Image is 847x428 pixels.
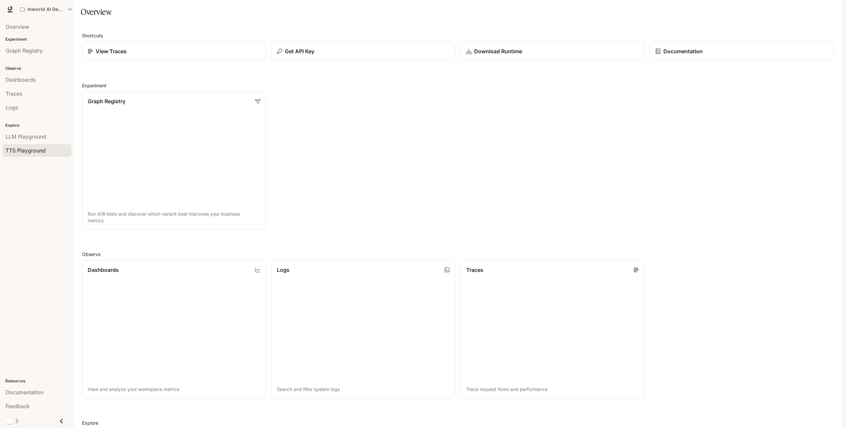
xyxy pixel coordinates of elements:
[271,260,455,398] a: LogsSearch and filter system logs
[82,32,834,39] h2: Shortcuts
[82,42,266,61] a: View Traces
[27,7,65,12] p: Inworld AI Demos
[271,42,455,61] button: Get API Key
[650,42,834,61] a: Documentation
[474,47,522,55] p: Download Runtime
[82,251,834,258] h2: Observe
[277,266,290,274] p: Logs
[663,47,703,55] p: Documentation
[277,386,450,393] p: Search and filter system logs
[285,47,314,55] p: Get API Key
[82,260,266,398] a: DashboardsView and analyze your workspace metrics
[461,42,645,61] a: Download Runtime
[82,82,834,89] h2: Experiment
[466,386,639,393] p: Trace request flows and performance
[82,92,266,230] a: Graph RegistryRun A/B tests and discover which variant best improves your business metrics
[88,266,119,274] p: Dashboards
[88,386,260,393] p: View and analyze your workspace metrics
[466,266,483,274] p: Traces
[81,5,111,19] h1: Overview
[82,419,834,426] h2: Explore
[461,260,645,398] a: TracesTrace request flows and performance
[88,97,125,105] p: Graph Registry
[88,211,260,224] p: Run A/B tests and discover which variant best improves your business metrics
[96,47,127,55] p: View Traces
[17,3,75,16] button: All workspaces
